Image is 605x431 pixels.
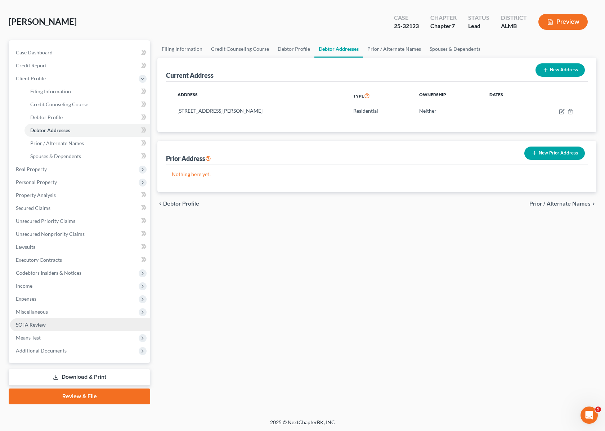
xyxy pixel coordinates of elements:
span: Executory Contracts [16,257,62,263]
span: Real Property [16,166,47,172]
a: Debtor Profile [24,111,150,124]
span: 7 [452,22,455,29]
span: Miscellaneous [16,309,48,315]
span: Spouses & Dependents [30,153,81,159]
span: Unsecured Priority Claims [16,218,75,224]
span: Personal Property [16,179,57,185]
div: ALMB [501,22,527,30]
a: Spouses & Dependents [24,150,150,163]
span: Unsecured Nonpriority Claims [16,231,85,237]
span: 9 [595,407,601,412]
div: Current Address [166,71,214,80]
button: New Prior Address [524,147,585,160]
a: Unsecured Nonpriority Claims [10,228,150,241]
a: Filing Information [24,85,150,98]
span: Client Profile [16,75,46,81]
span: Income [16,283,32,289]
td: [STREET_ADDRESS][PERSON_NAME] [172,104,348,118]
td: Residential [348,104,414,118]
span: Prior / Alternate Names [529,201,591,207]
th: Type [348,87,414,104]
th: Dates [484,87,529,104]
iframe: Intercom live chat [581,407,598,424]
th: Address [172,87,348,104]
i: chevron_right [591,201,596,207]
p: Nothing here yet! [172,171,582,178]
a: Debtor Addresses [24,124,150,137]
a: SOFA Review [10,318,150,331]
span: Secured Claims [16,205,50,211]
div: Prior Address [166,154,211,163]
a: Case Dashboard [10,46,150,59]
i: chevron_left [157,201,163,207]
a: Prior / Alternate Names [24,137,150,150]
a: Executory Contracts [10,253,150,266]
a: Secured Claims [10,202,150,215]
a: Filing Information [157,40,207,58]
span: Property Analysis [16,192,56,198]
span: Credit Report [16,62,47,68]
span: Debtor Profile [30,114,63,120]
a: Debtor Addresses [314,40,363,58]
div: Case [394,14,419,22]
span: Debtor Profile [163,201,199,207]
button: New Address [535,63,585,77]
div: Chapter [430,14,457,22]
span: Case Dashboard [16,49,53,55]
span: Additional Documents [16,347,67,354]
span: SOFA Review [16,322,46,328]
a: Unsecured Priority Claims [10,215,150,228]
span: Prior / Alternate Names [30,140,84,146]
div: District [501,14,527,22]
button: Preview [538,14,588,30]
a: Debtor Profile [273,40,314,58]
a: Property Analysis [10,189,150,202]
span: Codebtors Insiders & Notices [16,270,81,276]
a: Credit Counseling Course [207,40,273,58]
a: Download & Print [9,369,150,386]
td: Neither [413,104,484,118]
span: Lawsuits [16,244,35,250]
div: Status [468,14,489,22]
span: Credit Counseling Course [30,101,88,107]
a: Review & File [9,389,150,404]
span: Filing Information [30,88,71,94]
th: Ownership [413,87,484,104]
span: Means Test [16,335,41,341]
button: chevron_left Debtor Profile [157,201,199,207]
a: Prior / Alternate Names [363,40,425,58]
div: Lead [468,22,489,30]
a: Spouses & Dependents [425,40,485,58]
span: Debtor Addresses [30,127,70,133]
div: Chapter [430,22,457,30]
span: Expenses [16,296,36,302]
div: 25-32123 [394,22,419,30]
a: Lawsuits [10,241,150,253]
a: Credit Counseling Course [24,98,150,111]
span: [PERSON_NAME] [9,16,77,27]
button: Prior / Alternate Names chevron_right [529,201,596,207]
a: Credit Report [10,59,150,72]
